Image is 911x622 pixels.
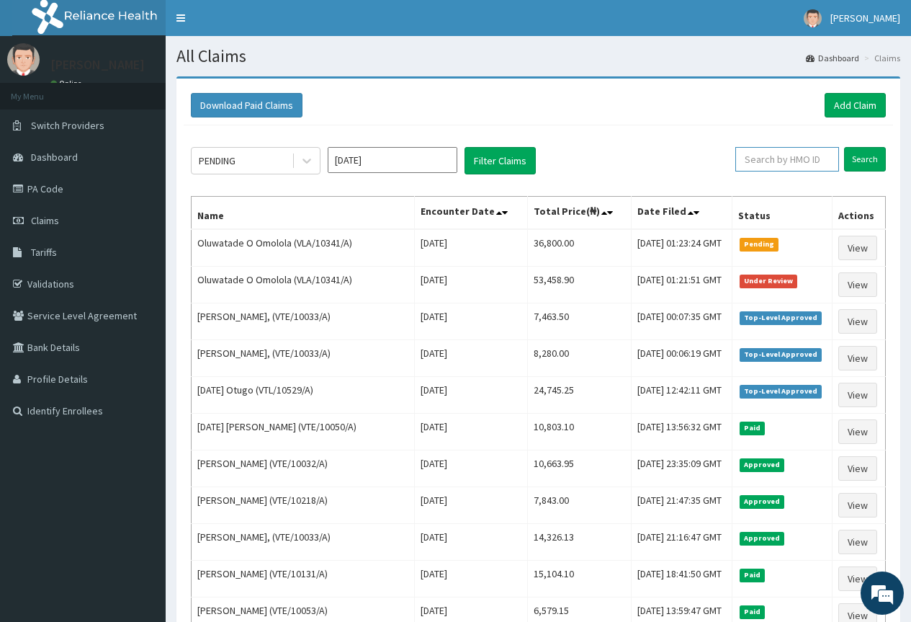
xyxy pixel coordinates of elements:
[236,7,271,42] div: Minimize live chat window
[199,154,235,168] div: PENDING
[192,377,415,414] td: [DATE] Otugo (VTL/10529/A)
[31,119,104,132] span: Switch Providers
[415,377,527,414] td: [DATE]
[27,72,58,108] img: d_794563401_company_1708531726252_794563401
[328,147,457,173] input: Select Month and Year
[192,303,415,340] td: [PERSON_NAME], (VTE/10033/A)
[415,197,527,230] th: Encounter Date
[176,47,900,66] h1: All Claims
[527,229,632,267] td: 36,800.00
[527,561,632,597] td: 15,104.10
[825,93,886,117] a: Add Claim
[838,419,877,444] a: View
[192,450,415,487] td: [PERSON_NAME] (VTE/10032/A)
[415,450,527,487] td: [DATE]
[740,605,766,618] span: Paid
[732,197,832,230] th: Status
[192,267,415,303] td: Oluwatade O Omolola (VLA/10341/A)
[838,309,877,334] a: View
[527,487,632,524] td: 7,843.00
[838,530,877,554] a: View
[31,246,57,259] span: Tariffs
[527,377,632,414] td: 24,745.25
[192,229,415,267] td: Oluwatade O Omolola (VLA/10341/A)
[838,346,877,370] a: View
[632,267,732,303] td: [DATE] 01:21:51 GMT
[415,267,527,303] td: [DATE]
[632,340,732,377] td: [DATE] 00:06:19 GMT
[740,458,785,471] span: Approved
[415,340,527,377] td: [DATE]
[740,495,785,508] span: Approved
[838,383,877,407] a: View
[806,52,859,64] a: Dashboard
[415,414,527,450] td: [DATE]
[527,303,632,340] td: 7,463.50
[632,561,732,597] td: [DATE] 18:41:50 GMT
[838,567,877,591] a: View
[31,214,59,227] span: Claims
[75,81,242,99] div: Chat with us now
[804,9,822,27] img: User Image
[833,197,886,230] th: Actions
[838,456,877,481] a: View
[632,524,732,561] td: [DATE] 21:16:47 GMT
[740,569,766,582] span: Paid
[632,197,732,230] th: Date Filed
[632,450,732,487] td: [DATE] 23:35:09 GMT
[740,238,779,251] span: Pending
[740,348,822,361] span: Top-Level Approved
[465,147,536,174] button: Filter Claims
[632,487,732,524] td: [DATE] 21:47:35 GMT
[84,182,199,327] span: We're online!
[7,394,274,444] textarea: Type your message and hit 'Enter'
[740,422,766,435] span: Paid
[415,561,527,597] td: [DATE]
[527,340,632,377] td: 8,280.00
[861,52,900,64] li: Claims
[527,197,632,230] th: Total Price(₦)
[527,267,632,303] td: 53,458.90
[632,377,732,414] td: [DATE] 12:42:11 GMT
[192,340,415,377] td: [PERSON_NAME], (VTE/10033/A)
[31,151,78,164] span: Dashboard
[830,12,900,25] span: [PERSON_NAME]
[415,524,527,561] td: [DATE]
[527,524,632,561] td: 14,326.13
[191,93,302,117] button: Download Paid Claims
[50,79,85,89] a: Online
[844,147,886,172] input: Search
[735,147,839,172] input: Search by HMO ID
[192,197,415,230] th: Name
[740,532,785,545] span: Approved
[192,414,415,450] td: [DATE] [PERSON_NAME] (VTE/10050/A)
[415,487,527,524] td: [DATE]
[50,58,145,71] p: [PERSON_NAME]
[527,414,632,450] td: 10,803.10
[740,311,822,324] span: Top-Level Approved
[192,524,415,561] td: [PERSON_NAME], (VTE/10033/A)
[632,229,732,267] td: [DATE] 01:23:24 GMT
[632,414,732,450] td: [DATE] 13:56:32 GMT
[740,275,798,288] span: Under Review
[632,303,732,340] td: [DATE] 00:07:35 GMT
[838,236,877,260] a: View
[192,561,415,597] td: [PERSON_NAME] (VTE/10131/A)
[7,43,40,76] img: User Image
[740,385,822,398] span: Top-Level Approved
[527,450,632,487] td: 10,663.95
[838,272,877,297] a: View
[192,487,415,524] td: [PERSON_NAME] (VTE/10218/A)
[415,303,527,340] td: [DATE]
[838,493,877,517] a: View
[415,229,527,267] td: [DATE]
